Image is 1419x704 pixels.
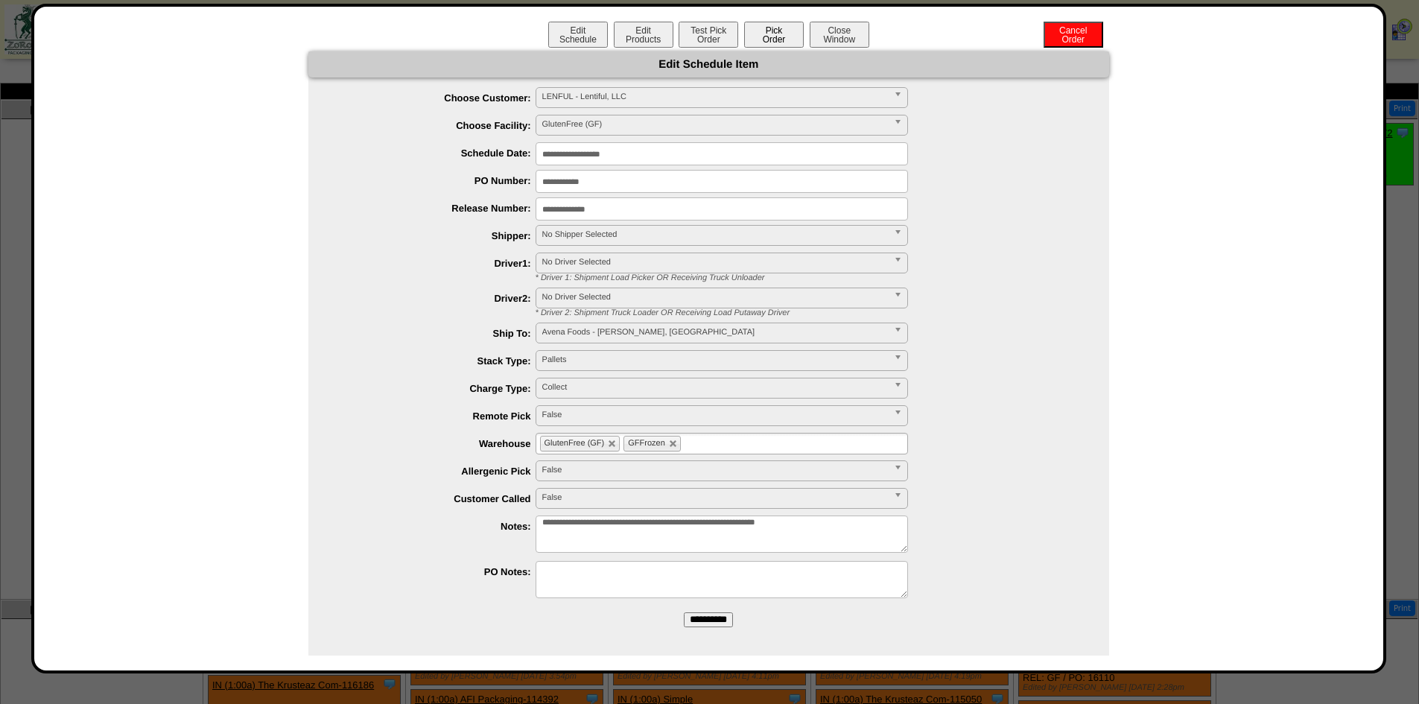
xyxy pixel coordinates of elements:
div: * Driver 2: Shipment Truck Loader OR Receiving Load Putaway Driver [524,308,1109,317]
span: LENFUL - Lentiful, LLC [542,88,888,106]
span: GFFrozen [628,439,665,448]
label: Warehouse [338,438,536,449]
label: Driver2: [338,293,536,304]
label: Notes: [338,521,536,532]
span: Avena Foods - [PERSON_NAME], [GEOGRAPHIC_DATA] [542,323,888,341]
a: CloseWindow [808,34,871,45]
button: EditSchedule [548,22,608,48]
div: * Driver 1: Shipment Load Picker OR Receiving Truck Unloader [524,273,1109,282]
button: CancelOrder [1044,22,1103,48]
span: No Driver Selected [542,288,888,306]
span: False [542,461,888,479]
label: PO Number: [338,175,536,186]
label: Charge Type: [338,383,536,394]
span: GlutenFree (GF) [542,115,888,133]
label: Ship To: [338,328,536,339]
label: Choose Facility: [338,120,536,131]
span: Collect [542,378,888,396]
span: Pallets [542,351,888,369]
label: Shipper: [338,230,536,241]
button: EditProducts [614,22,673,48]
label: Release Number: [338,203,536,214]
label: Remote Pick [338,410,536,422]
label: Driver1: [338,258,536,269]
label: Choose Customer: [338,92,536,104]
label: Customer Called [338,493,536,504]
span: False [542,489,888,507]
span: False [542,406,888,424]
button: CloseWindow [810,22,869,48]
button: Test PickOrder [679,22,738,48]
label: Stack Type: [338,355,536,367]
label: Schedule Date: [338,148,536,159]
button: PickOrder [744,22,804,48]
span: No Driver Selected [542,253,888,271]
label: Allergenic Pick [338,466,536,477]
div: Edit Schedule Item [308,51,1109,77]
label: PO Notes: [338,566,536,577]
span: GlutenFree (GF) [545,439,605,448]
span: No Shipper Selected [542,226,888,244]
